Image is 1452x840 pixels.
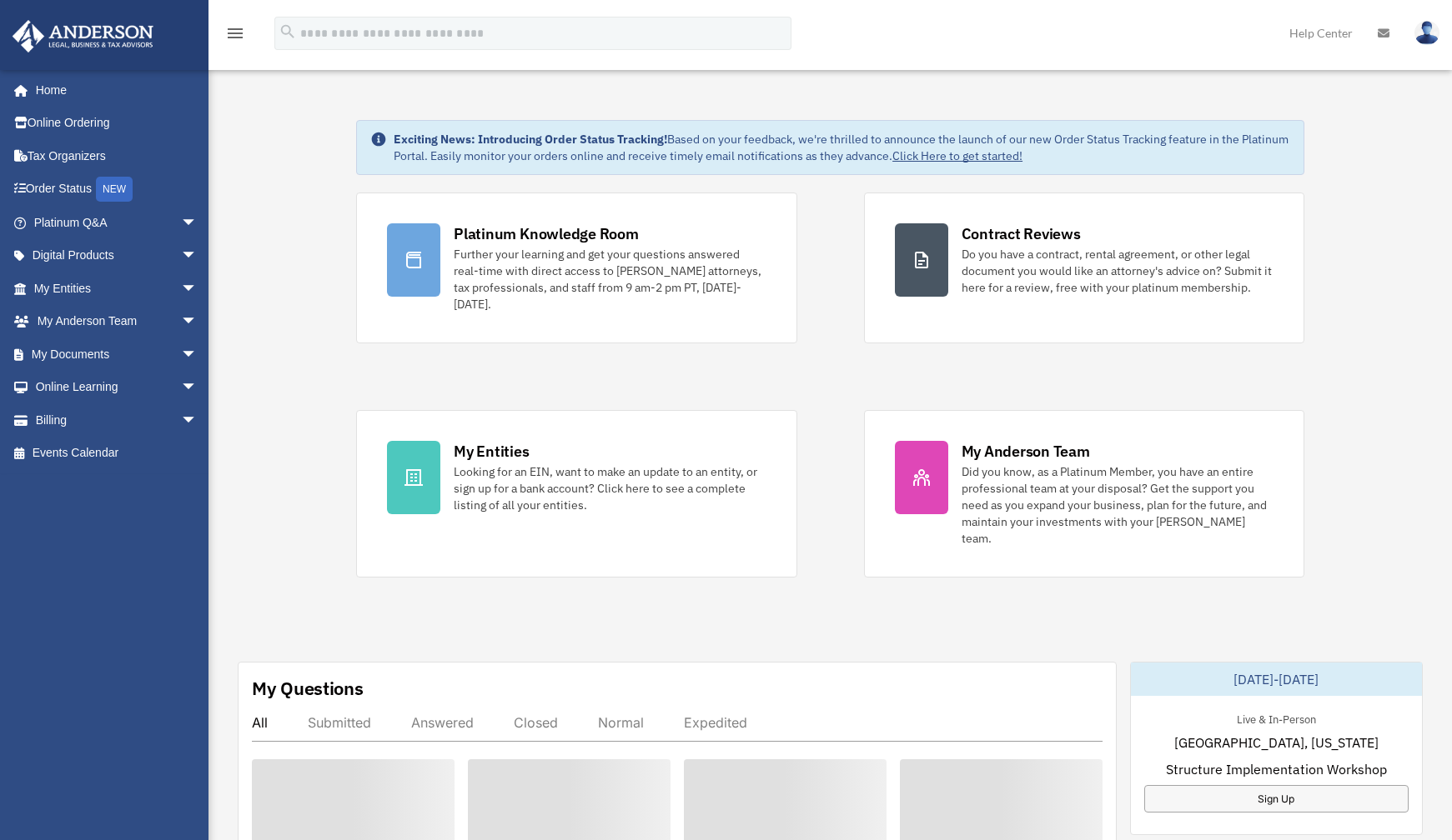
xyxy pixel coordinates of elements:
div: Live & In-Person [1223,709,1329,727]
div: Submitted [308,714,371,731]
div: Based on your feedback, we're thrilled to announce the launch of our new Order Status Tracking fe... [394,131,1290,164]
a: Click Here to get started! [892,148,1022,163]
span: arrow_drop_down [181,239,214,273]
a: Platinum Knowledge Room Further your learning and get your questions answered real-time with dire... [356,192,796,343]
a: Tax Organizers [12,139,223,172]
a: Events Calendar [12,437,223,470]
a: Order StatusNEW [12,172,223,207]
div: Closed [514,714,558,731]
a: Online Ordering [12,107,223,140]
img: User Pic [1414,21,1439,45]
div: [DATE]-[DATE] [1131,662,1422,696]
div: Normal [598,714,644,731]
a: menu [225,29,245,43]
a: Contract Reviews Do you have a contract, rental agreement, or other legal document you would like... [864,192,1304,343]
i: search [279,22,297,41]
span: arrow_drop_down [181,206,214,240]
div: My Anderson Team [962,441,1090,462]
span: Structure Implementation Workshop [1166,759,1387,779]
div: Did you know, as a Platinum Member, you have an entire professional team at your disposal? Get th... [962,463,1274,547]
div: My Entities [454,441,529,462]
div: Looking for an EIN, want to make an update to an entity, or sign up for a bank account? Click her... [454,463,766,513]
div: Do you have a contract, rental agreement, or other legal document you would like an attorney's ad... [962,246,1274,296]
a: Platinum Q&Aarrow_drop_down [12,206,223,239]
span: arrow_drop_down [181,337,214,372]
a: Home [12,73,214,107]
a: My Entities Looking for an EIN, want to make an update to an entity, or sign up for a bank accoun... [356,410,796,577]
a: Online Learningarrow_drop_down [12,371,223,404]
div: Platinum Knowledge Room [454,223,639,244]
div: My Questions [252,676,364,701]
span: arrow_drop_down [181,272,214,306]
strong: Exciting News: Introducing Order Status Tracking! [394,132,667,147]
a: My Documentsarrow_drop_down [12,337,223,371]
a: My Anderson Team Did you know, as a Platinum Member, you have an entire professional team at your... [864,410,1304,577]
a: Digital Productsarrow_drop_down [12,239,223,272]
div: Further your learning and get your questions answered real-time with direct access to [PERSON_NAM... [454,246,766,312]
a: My Entitiesarrow_drop_down [12,272,223,305]
div: Expedited [684,714,747,731]
a: Sign Up [1144,785,1409,812]
div: NEW [96,177,133,202]
span: arrow_drop_down [181,403,214,437]
i: menu [225,23,245,43]
div: Contract Reviews [962,223,1081,244]
a: Billingarrow_drop_down [12,403,223,437]
img: Anderson Advisors Platinum Portal [8,20,158,52]
span: arrow_drop_down [181,305,214,339]
div: Answered [411,714,474,731]
div: All [252,714,268,731]
span: arrow_drop_down [181,371,214,405]
span: [GEOGRAPHIC_DATA], [US_STATE] [1174,732,1379,752]
a: My Anderson Teamarrow_drop_down [12,305,223,338]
